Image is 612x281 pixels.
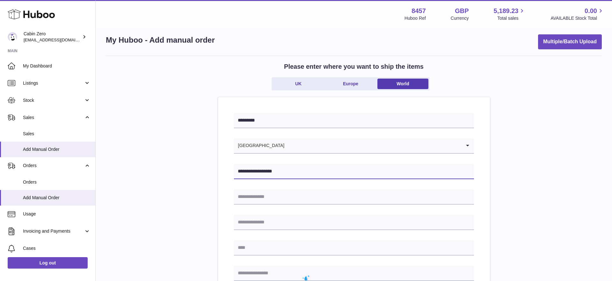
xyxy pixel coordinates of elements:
span: 0.00 [585,7,597,15]
span: Usage [23,211,91,217]
h2: Please enter where you want to ship the items [284,62,424,71]
span: 5,189.23 [494,7,519,15]
strong: 8457 [412,7,426,15]
h1: My Huboo - Add manual order [106,35,215,45]
span: Sales [23,115,84,121]
a: Log out [8,257,88,269]
span: Invoicing and Payments [23,228,84,234]
span: [GEOGRAPHIC_DATA] [234,138,285,153]
span: Add Manual Order [23,146,91,152]
a: UK [273,79,324,89]
span: Orders [23,163,84,169]
strong: GBP [455,7,469,15]
span: My Dashboard [23,63,91,69]
input: Search for option [285,138,461,153]
span: Add Manual Order [23,195,91,201]
a: Europe [325,79,376,89]
div: Currency [451,15,469,21]
span: Total sales [497,15,526,21]
span: Sales [23,131,91,137]
div: Huboo Ref [404,15,426,21]
button: Multiple/Batch Upload [538,34,602,49]
span: [EMAIL_ADDRESS][DOMAIN_NAME] [24,37,94,42]
img: huboo@cabinzero.com [8,32,17,42]
div: Cabin Zero [24,31,81,43]
a: 5,189.23 Total sales [494,7,526,21]
div: Search for option [234,138,474,154]
a: 0.00 AVAILABLE Stock Total [550,7,604,21]
span: Listings [23,80,84,86]
span: Stock [23,97,84,103]
span: AVAILABLE Stock Total [550,15,604,21]
span: Orders [23,179,91,185]
a: World [377,79,428,89]
span: Cases [23,245,91,251]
